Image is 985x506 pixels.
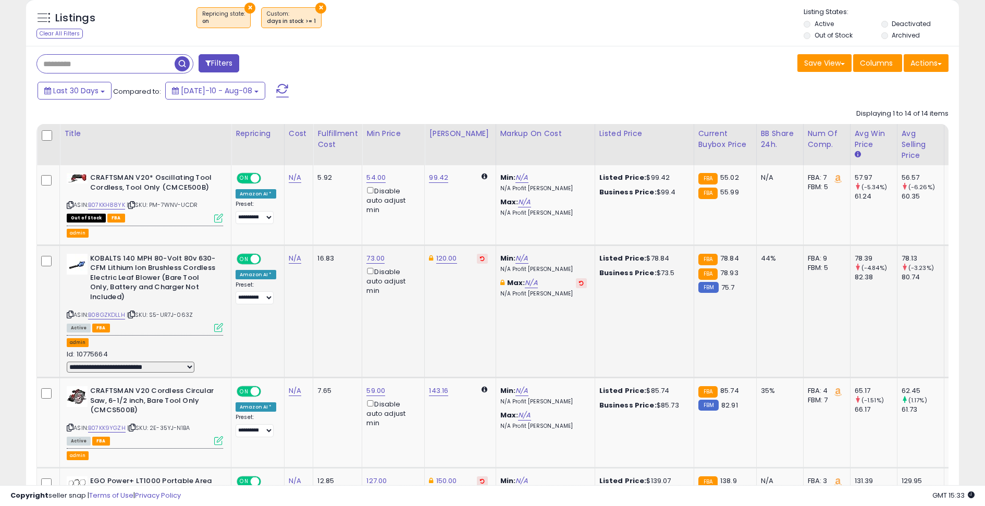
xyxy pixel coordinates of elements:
[720,386,739,396] span: 85.74
[525,278,537,288] a: N/A
[127,424,190,432] span: | SKU: 2E-35YJ-N1BA
[366,185,416,215] div: Disable auto adjust min
[289,172,301,183] a: N/A
[10,491,181,501] div: seller snap | |
[902,128,940,161] div: Avg Selling Price
[861,264,887,272] small: (-4.84%)
[107,214,125,223] span: FBA
[67,437,91,446] span: All listings currently available for purchase on Amazon
[902,386,944,396] div: 62.45
[267,10,316,26] span: Custom:
[599,268,686,278] div: $73.5
[67,324,91,332] span: All listings currently available for purchase on Amazon
[815,19,834,28] label: Active
[698,128,752,150] div: Current Buybox Price
[236,128,280,139] div: Repricing
[500,185,587,192] p: N/A Profit [PERSON_NAME]
[67,386,223,444] div: ASIN:
[902,173,944,182] div: 56.57
[53,85,98,96] span: Last 30 Days
[761,173,795,182] div: N/A
[366,398,416,428] div: Disable auto adjust min
[88,424,126,433] a: B07KK9YGZH
[861,396,884,404] small: (-1.51%)
[908,396,927,404] small: (1.17%)
[902,273,944,282] div: 80.74
[599,386,686,396] div: $85.74
[599,172,647,182] b: Listed Price:
[260,174,276,183] span: OFF
[500,172,516,182] b: Min:
[366,172,386,183] a: 54.00
[202,18,245,25] div: on
[64,128,227,139] div: Title
[500,128,590,139] div: Markup on Cost
[135,490,181,500] a: Privacy Policy
[67,349,108,359] span: Id: 10775664
[599,253,647,263] b: Listed Price:
[599,400,657,410] b: Business Price:
[90,173,217,195] b: CRAFTSMAN V20* Oscillating Tool Cordless, Tool Only (CMCE500B)
[366,386,385,396] a: 59.00
[808,263,842,273] div: FBM: 5
[855,273,897,282] div: 82.38
[500,398,587,405] p: N/A Profit [PERSON_NAME]
[92,437,110,446] span: FBA
[761,128,799,150] div: BB Share 24h.
[698,188,718,199] small: FBA
[507,278,525,288] b: Max:
[38,82,112,100] button: Last 30 Days
[518,197,531,207] a: N/A
[238,174,251,183] span: ON
[698,173,718,184] small: FBA
[908,183,935,191] small: (-6.26%)
[127,311,193,319] span: | SKU: S5-UR7J-063Z
[720,172,739,182] span: 55.02
[260,387,276,396] span: OFF
[366,266,416,295] div: Disable auto adjust min
[500,266,587,273] p: N/A Profit [PERSON_NAME]
[67,173,223,221] div: ASIN:
[599,386,647,396] b: Listed Price:
[289,128,309,139] div: Cost
[902,254,944,263] div: 78.13
[808,396,842,405] div: FBM: 7
[67,386,88,407] img: 41ytd7310tL._SL40_.jpg
[88,201,125,209] a: B07KKH88YK
[815,31,853,40] label: Out of Stock
[855,173,897,182] div: 57.97
[599,188,686,197] div: $99.4
[317,386,354,396] div: 7.65
[902,192,944,201] div: 60.35
[599,187,657,197] b: Business Price:
[500,410,519,420] b: Max:
[599,254,686,263] div: $78.84
[599,128,689,139] div: Listed Price
[496,124,595,165] th: The percentage added to the cost of goods (COGS) that forms the calculator for Min & Max prices.
[317,128,358,150] div: Fulfillment Cost
[515,172,528,183] a: N/A
[165,82,265,100] button: [DATE]-10 - Aug-08
[721,282,735,292] span: 75.7
[67,229,89,238] button: admin
[515,253,528,264] a: N/A
[804,7,958,17] p: Listing States:
[67,451,89,460] button: admin
[720,187,739,197] span: 55.99
[244,3,255,14] button: ×
[761,386,795,396] div: 35%
[202,10,245,26] span: Repricing state :
[855,150,861,159] small: Avg Win Price.
[500,197,519,207] b: Max:
[698,386,718,398] small: FBA
[67,173,88,183] img: 31nwRR4D+rL._SL40_.jpg
[721,400,738,410] span: 82.91
[500,386,516,396] b: Min:
[855,128,893,150] div: Avg Win Price
[861,183,887,191] small: (-5.34%)
[317,254,354,263] div: 16.83
[236,281,276,305] div: Preset:
[260,254,276,263] span: OFF
[199,54,239,72] button: Filters
[429,386,448,396] a: 143.16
